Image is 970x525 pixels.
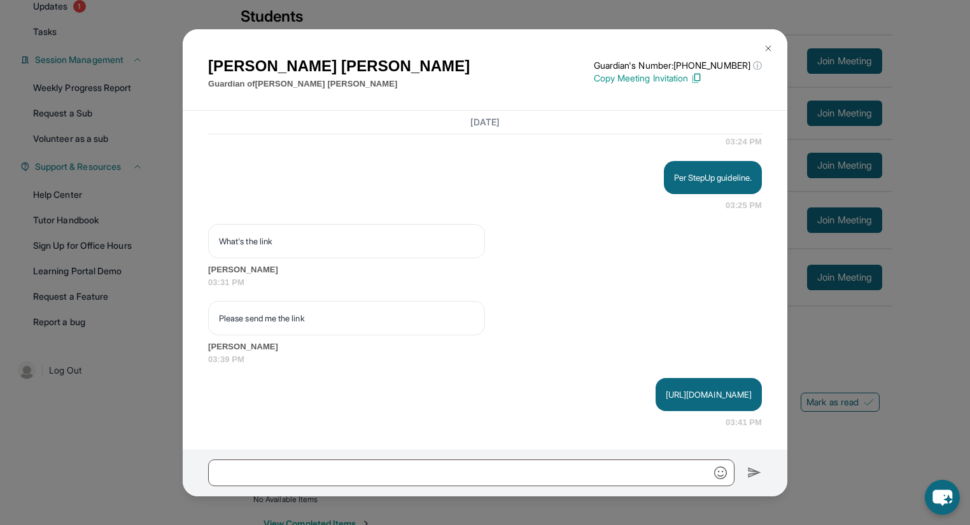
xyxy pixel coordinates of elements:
[594,59,762,72] p: Guardian's Number: [PHONE_NUMBER]
[674,171,752,184] p: Per StepUp guideline.
[691,73,702,84] img: Copy Icon
[925,480,960,515] button: chat-button
[219,235,474,248] p: What's the link
[666,388,752,401] p: [URL][DOMAIN_NAME]
[208,55,470,78] h1: [PERSON_NAME] [PERSON_NAME]
[208,116,762,129] h3: [DATE]
[747,465,762,480] img: Send icon
[594,72,762,85] p: Copy Meeting Invitation
[763,43,773,53] img: Close Icon
[726,136,762,148] span: 03:24 PM
[208,276,762,289] span: 03:31 PM
[726,199,762,212] span: 03:25 PM
[714,466,727,479] img: Emoji
[726,416,762,429] span: 03:41 PM
[208,78,470,90] p: Guardian of [PERSON_NAME] [PERSON_NAME]
[208,263,762,276] span: [PERSON_NAME]
[219,312,474,325] p: Please send me the link
[208,340,762,353] span: [PERSON_NAME]
[753,59,762,72] span: ⓘ
[208,353,762,366] span: 03:39 PM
